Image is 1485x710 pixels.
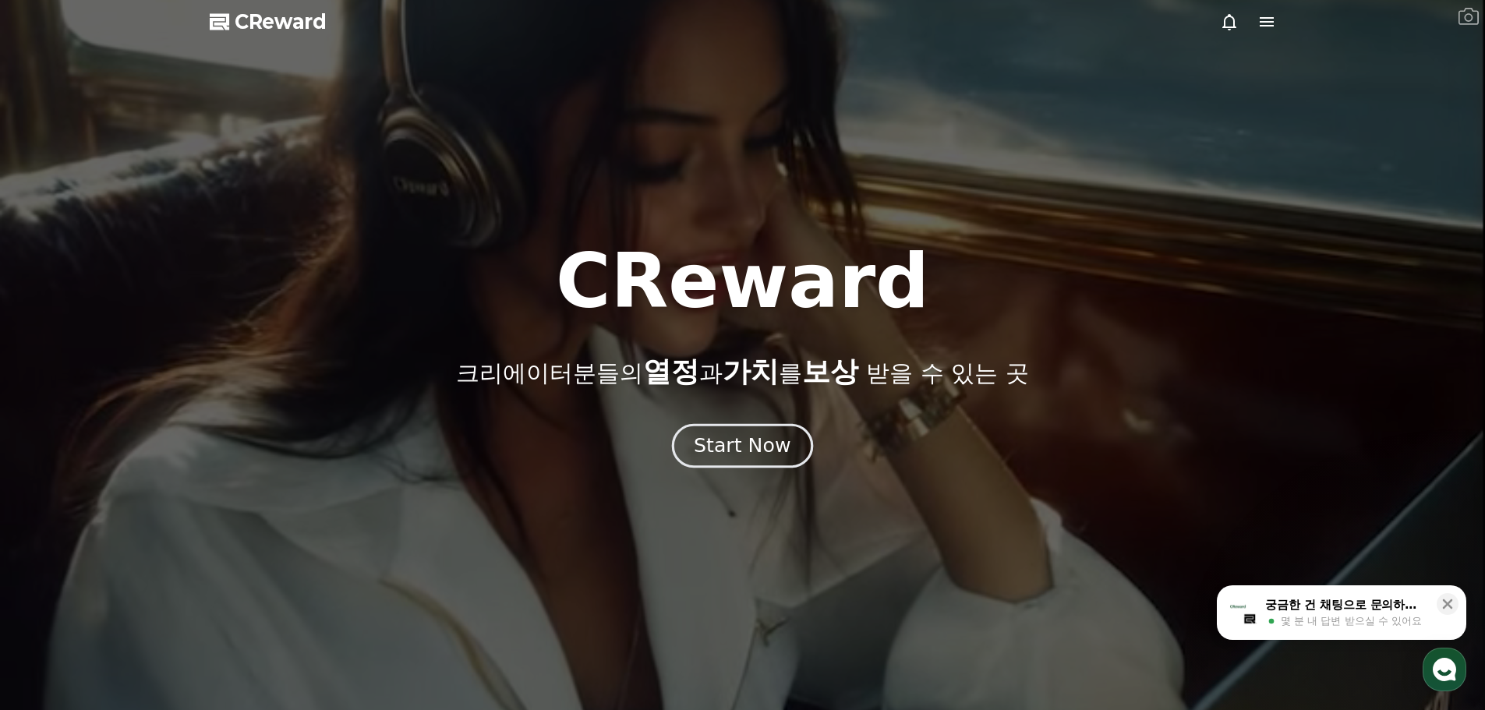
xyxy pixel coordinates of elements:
[456,356,1028,387] p: 크리에이터분들의 과 를 받을 수 있는 곳
[556,244,929,319] h1: CReward
[672,423,813,468] button: Start Now
[201,494,299,533] a: 설정
[723,355,779,387] span: 가치
[241,517,260,530] span: 설정
[210,9,327,34] a: CReward
[235,9,327,34] span: CReward
[802,355,858,387] span: 보상
[675,440,810,455] a: Start Now
[5,494,103,533] a: 홈
[143,518,161,531] span: 대화
[103,494,201,533] a: 대화
[694,433,790,459] div: Start Now
[643,355,699,387] span: 열정
[49,517,58,530] span: 홈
